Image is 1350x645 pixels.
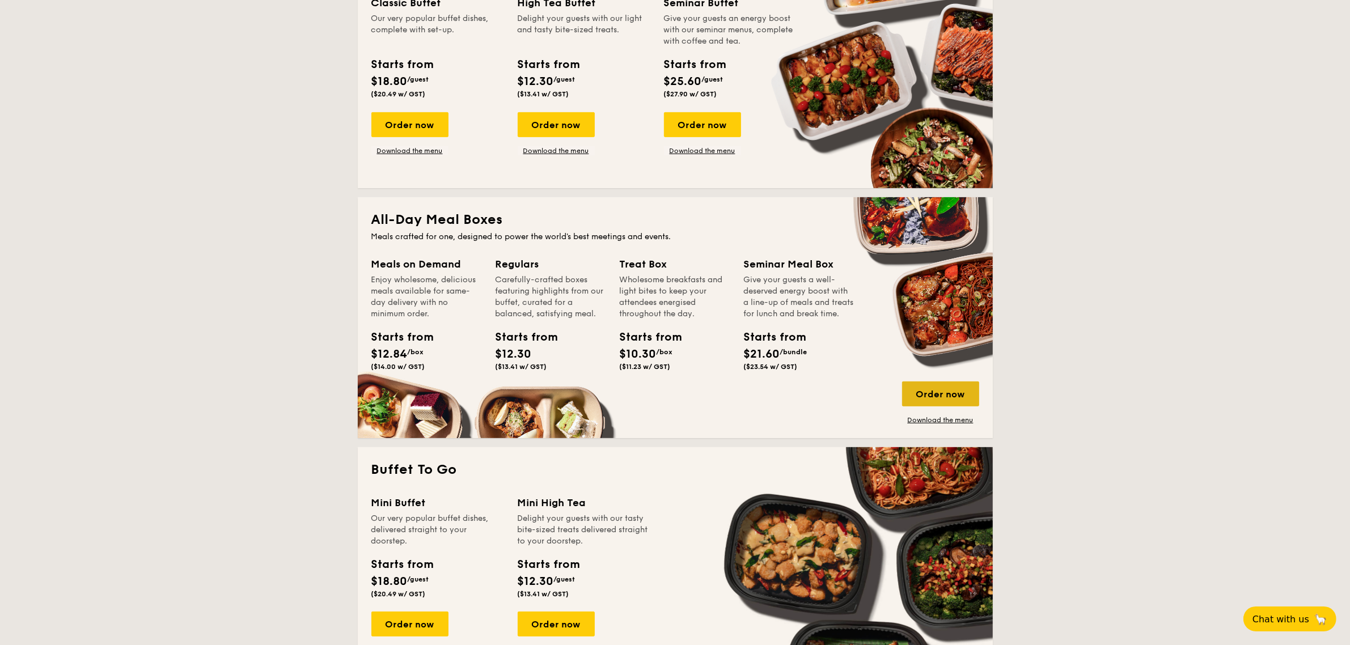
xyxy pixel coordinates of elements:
a: Download the menu [664,146,741,155]
div: Starts from [518,56,579,73]
span: /guest [408,75,429,83]
div: Wholesome breakfasts and light bites to keep your attendees energised throughout the day. [620,274,730,320]
div: Carefully-crafted boxes featuring highlights from our buffet, curated for a balanced, satisfying ... [496,274,606,320]
span: $25.60 [664,75,702,88]
span: ($13.41 w/ GST) [496,363,547,371]
span: ($11.23 w/ GST) [620,363,671,371]
div: Starts from [518,556,579,573]
div: Treat Box [620,256,730,272]
span: $12.30 [518,575,554,588]
span: 🦙 [1314,613,1327,626]
span: ($13.41 w/ GST) [518,90,569,98]
div: Starts from [620,329,671,346]
span: ($23.54 w/ GST) [744,363,798,371]
div: Regulars [496,256,606,272]
a: Download the menu [371,146,448,155]
div: Order now [518,112,595,137]
span: $10.30 [620,347,657,361]
span: $12.84 [371,347,408,361]
div: Mini High Tea [518,495,650,511]
div: Order now [664,112,741,137]
h2: All-Day Meal Boxes [371,211,979,229]
span: ($13.41 w/ GST) [518,590,569,598]
a: Download the menu [902,415,979,425]
div: Give your guests a well-deserved energy boost with a line-up of meals and treats for lunch and br... [744,274,854,320]
div: Order now [518,612,595,636]
span: ($27.90 w/ GST) [664,90,717,98]
span: $12.30 [518,75,554,88]
span: /guest [408,575,429,583]
span: ($20.49 w/ GST) [371,90,426,98]
span: ($20.49 w/ GST) [371,590,426,598]
span: $12.30 [496,347,532,361]
div: Starts from [371,56,433,73]
div: Meals on Demand [371,256,482,272]
div: Starts from [371,556,433,573]
div: Our very popular buffet dishes, delivered straight to your doorstep. [371,513,504,547]
div: Delight your guests with our light and tasty bite-sized treats. [518,13,650,47]
span: /guest [554,575,575,583]
div: Meals crafted for one, designed to power the world's best meetings and events. [371,231,979,243]
span: /box [657,348,673,356]
div: Starts from [371,329,422,346]
span: $21.60 [744,347,780,361]
div: Order now [902,381,979,406]
div: Give your guests an energy boost with our seminar menus, complete with coffee and tea. [664,13,797,47]
div: Mini Buffet [371,495,504,511]
div: Order now [371,612,448,636]
div: Enjoy wholesome, delicious meals available for same-day delivery with no minimum order. [371,274,482,320]
span: $18.80 [371,75,408,88]
span: /guest [554,75,575,83]
div: Order now [371,112,448,137]
button: Chat with us🦙 [1243,606,1336,631]
span: /bundle [780,348,807,356]
div: Seminar Meal Box [744,256,854,272]
div: Delight your guests with our tasty bite-sized treats delivered straight to your doorstep. [518,513,650,547]
span: /guest [702,75,723,83]
span: /box [408,348,424,356]
h2: Buffet To Go [371,461,979,479]
span: $18.80 [371,575,408,588]
div: Our very popular buffet dishes, complete with set-up. [371,13,504,47]
span: Chat with us [1252,614,1309,625]
div: Starts from [744,329,795,346]
a: Download the menu [518,146,595,155]
div: Starts from [664,56,726,73]
div: Starts from [496,329,547,346]
span: ($14.00 w/ GST) [371,363,425,371]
